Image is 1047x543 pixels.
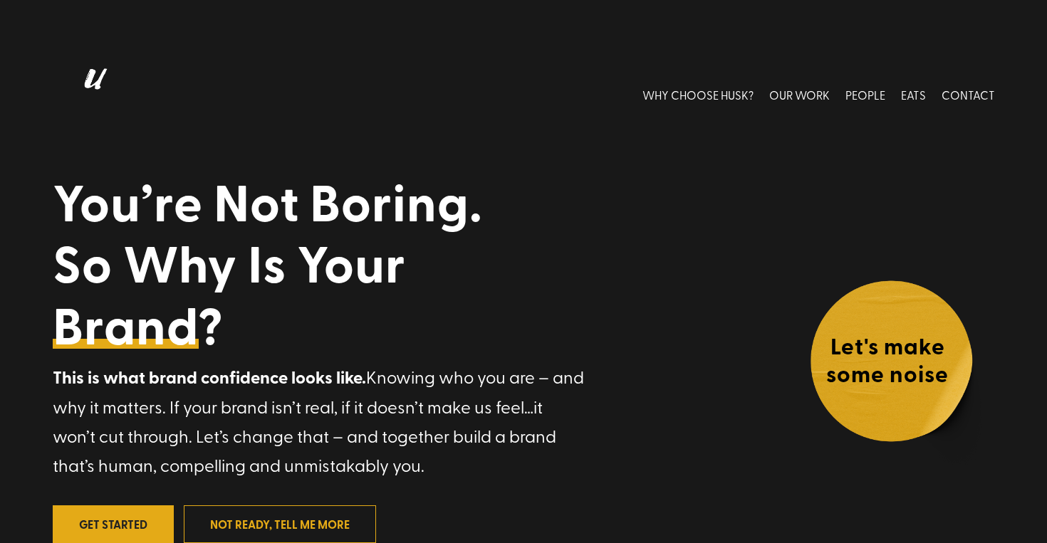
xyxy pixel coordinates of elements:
p: Knowing who you are – and why it matters. If your brand isn’t real, if it doesn’t make us feel…it... [53,362,587,479]
a: not ready, tell me more [184,505,376,543]
a: Get Started [53,505,174,543]
img: Husk logo [53,63,131,126]
h4: Let's make some noise [809,332,966,394]
a: Brand [53,294,199,355]
a: WHY CHOOSE HUSK? [642,63,754,126]
a: CONTACT [942,63,995,126]
a: OUR WORK [769,63,830,126]
a: EATS [901,63,926,126]
h1: You’re Not Boring. So Why Is Your ? [53,171,598,362]
a: PEOPLE [845,63,885,126]
strong: This is what brand confidence looks like. [53,364,366,389]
